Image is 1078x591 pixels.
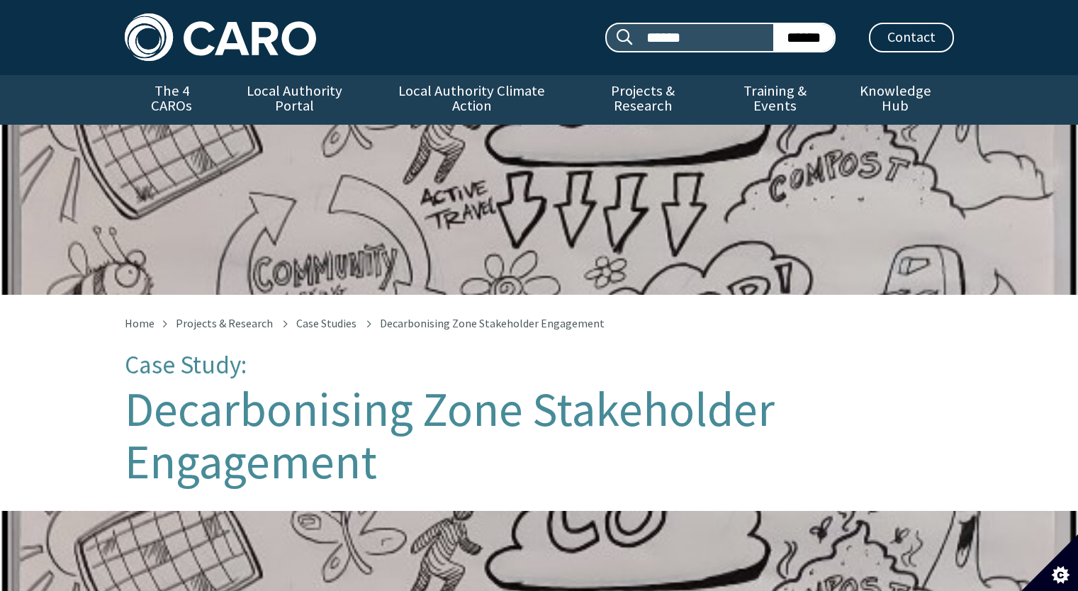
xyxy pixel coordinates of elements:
a: Projects & Research [573,75,713,125]
p: Case Study: [125,351,954,379]
a: Projects & Research [176,316,273,330]
a: Local Authority Climate Action [371,75,573,125]
img: Caro logo [125,13,316,61]
a: The 4 CAROs [125,75,219,125]
h1: Decarbonising Zone Stakeholder Engagement [125,383,954,488]
a: Home [125,316,155,330]
a: Training & Events [713,75,837,125]
a: Local Authority Portal [219,75,371,125]
a: Case Studies [296,316,356,330]
span: Decarbonising Zone Stakeholder Engagement [380,316,605,330]
a: Contact [869,23,954,52]
a: Knowledge Hub [837,75,953,125]
button: Set cookie preferences [1021,534,1078,591]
